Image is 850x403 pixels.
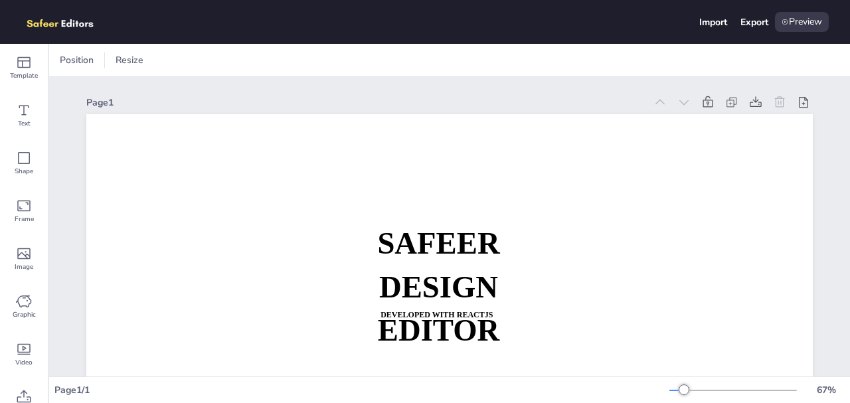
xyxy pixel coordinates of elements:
[21,12,113,32] img: logo.png
[10,70,38,81] span: Template
[775,12,829,32] div: Preview
[381,310,493,319] strong: DEVELOPED WITH REACTJS
[54,384,669,396] div: Page 1 / 1
[18,118,31,129] span: Text
[113,54,146,66] span: Resize
[810,384,842,396] div: 67 %
[15,214,34,224] span: Frame
[377,226,499,260] strong: SAFEER
[15,166,33,177] span: Shape
[740,16,768,29] div: Export
[15,262,33,272] span: Image
[86,96,645,109] div: Page 1
[378,270,499,347] strong: DESIGN EDITOR
[699,16,727,29] div: Import
[13,309,36,320] span: Graphic
[15,357,33,368] span: Video
[57,54,96,66] span: Position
